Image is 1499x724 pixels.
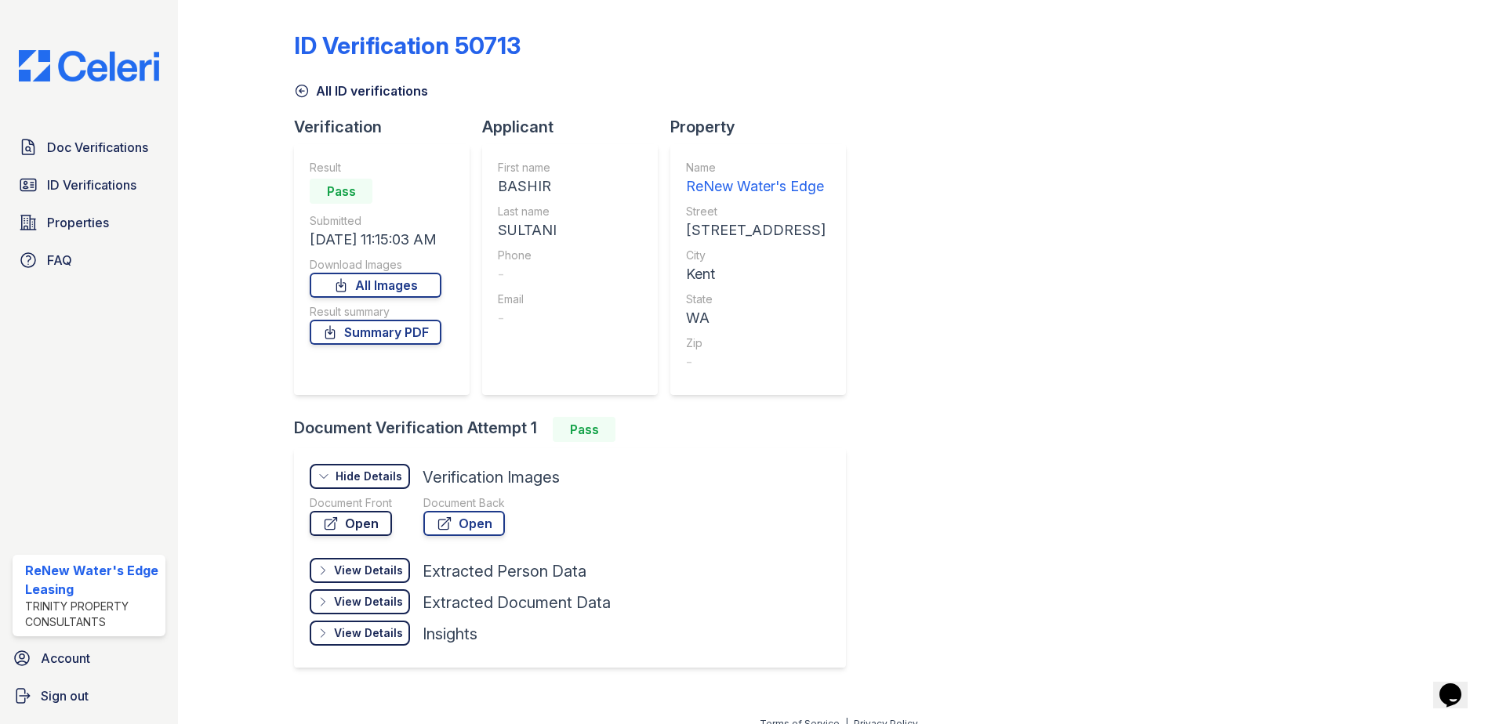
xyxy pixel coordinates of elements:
a: ID Verifications [13,169,165,201]
span: Account [41,649,90,668]
div: Insights [423,623,477,645]
div: Pass [310,179,372,204]
div: Hide Details [336,469,402,484]
a: Name ReNew Water's Edge [686,160,826,197]
span: Doc Verifications [47,138,148,157]
div: Street [686,204,826,219]
div: Zip [686,335,826,351]
div: Applicant [482,116,670,138]
div: Kent [686,263,826,285]
div: First name [498,160,557,176]
div: WA [686,307,826,329]
a: Open [310,511,392,536]
div: SULTANI [498,219,557,241]
a: All Images [310,273,441,298]
iframe: chat widget [1433,661,1483,708]
a: All ID verifications [294,81,428,100]
div: [STREET_ADDRESS] [686,219,826,241]
span: Properties [47,213,109,232]
div: Name [686,160,826,176]
div: Download Images [310,257,441,273]
div: Document Front [310,495,392,511]
a: Open [423,511,505,536]
img: CE_Logo_Blue-a8612792a0a2168367f1c8372b55b34899dd931a85d93a1a3d3e32e68fde9ad4.png [6,50,172,81]
span: Sign out [41,686,89,705]
div: Email [498,291,557,307]
div: Property [670,116,858,138]
div: Extracted Document Data [423,592,611,614]
div: - [498,263,557,285]
div: Extracted Person Data [423,560,586,582]
div: Document Verification Attempt 1 [294,417,858,442]
div: ID Verification 50713 [294,31,521,60]
div: Verification Images [423,466,560,488]
span: ID Verifications [47,176,136,194]
a: Summary PDF [310,320,441,345]
div: ReNew Water's Edge Leasing [25,561,159,599]
div: Document Back [423,495,505,511]
div: Pass [553,417,615,442]
a: Account [6,643,172,674]
div: Verification [294,116,482,138]
div: BASHIR [498,176,557,197]
a: Doc Verifications [13,132,165,163]
div: Trinity Property Consultants [25,599,159,630]
div: View Details [334,563,403,578]
a: Sign out [6,680,172,711]
div: - [686,351,826,373]
div: - [498,307,557,329]
a: Properties [13,207,165,238]
span: FAQ [47,251,72,270]
div: ReNew Water's Edge [686,176,826,197]
div: View Details [334,625,403,641]
div: City [686,248,826,263]
div: Submitted [310,213,441,229]
div: View Details [334,594,403,610]
div: [DATE] 11:15:03 AM [310,229,441,251]
div: Result [310,160,441,176]
div: Last name [498,204,557,219]
div: Result summary [310,304,441,320]
div: State [686,291,826,307]
div: Phone [498,248,557,263]
a: FAQ [13,244,165,276]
